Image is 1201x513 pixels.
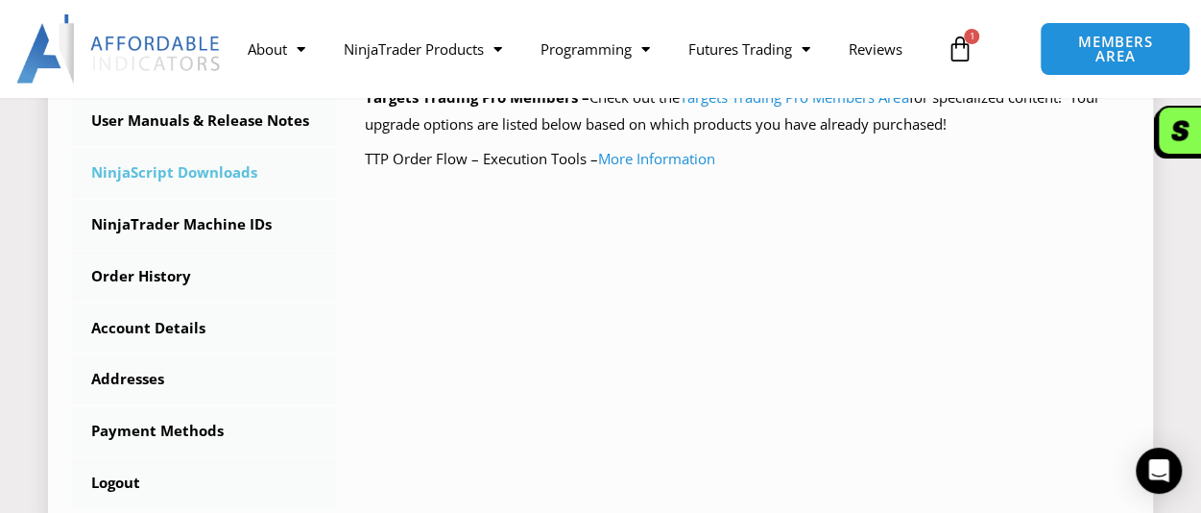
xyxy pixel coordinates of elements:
a: About [228,27,324,71]
img: LogoAI | Affordable Indicators – NinjaTrader [16,14,223,84]
nav: Account pages [72,44,336,508]
a: NinjaScript Downloads [72,148,336,198]
a: Payment Methods [72,406,336,456]
a: MEMBERS AREA [1040,22,1190,76]
div: Open Intercom Messenger [1136,448,1182,494]
nav: Menu [228,27,937,71]
a: 1 [917,21,1001,77]
a: NinjaTrader Machine IDs [72,200,336,250]
span: 1 [964,29,979,44]
span: MEMBERS AREA [1060,35,1170,63]
a: Programming [521,27,669,71]
p: Check out the for specialized content! Your upgrade options are listed below based on which produ... [365,85,1129,138]
a: User Manuals & Release Notes [72,96,336,146]
a: Logout [72,458,336,508]
a: Addresses [72,354,336,404]
p: TTP Order Flow – Execution Tools – [365,146,1129,173]
a: More Information [598,149,715,168]
a: NinjaTrader Products [324,27,521,71]
a: Order History [72,252,336,302]
a: Futures Trading [669,27,829,71]
a: Reviews [829,27,922,71]
a: Account Details [72,304,336,354]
